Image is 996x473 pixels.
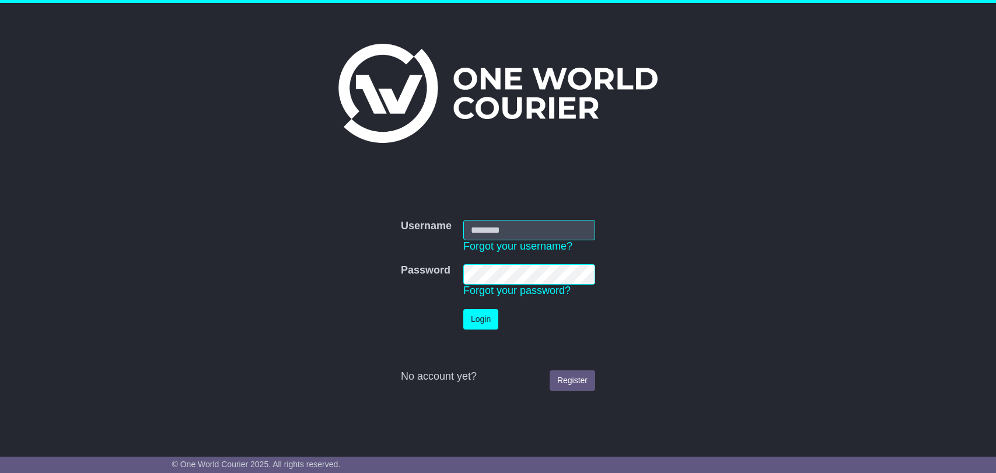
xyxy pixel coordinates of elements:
[172,460,341,469] span: © One World Courier 2025. All rights reserved.
[550,370,595,391] a: Register
[463,309,498,330] button: Login
[338,44,657,143] img: One World
[401,264,450,277] label: Password
[401,370,595,383] div: No account yet?
[463,240,572,252] a: Forgot your username?
[401,220,452,233] label: Username
[463,285,571,296] a: Forgot your password?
